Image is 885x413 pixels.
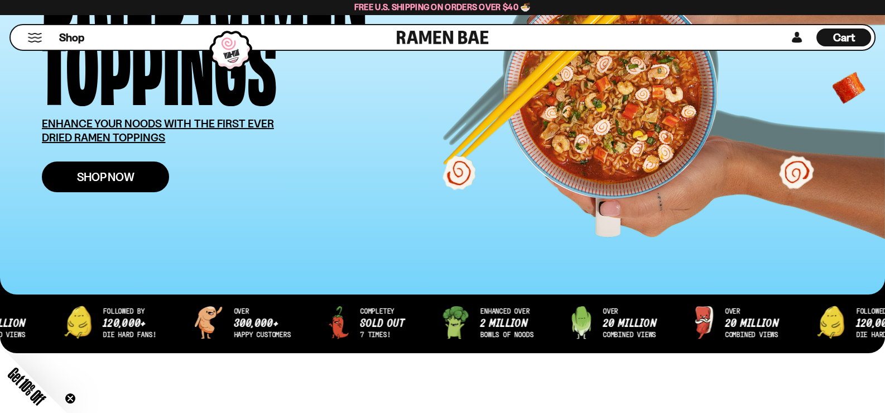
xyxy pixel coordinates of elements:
[59,29,84,46] a: Shop
[816,25,871,50] a: Cart
[65,393,76,404] button: Close teaser
[59,30,84,45] span: Shop
[42,23,277,100] div: Toppings
[5,364,49,408] span: Get 10% Off
[27,33,42,42] button: Mobile Menu Trigger
[42,117,274,144] u: ENHANCE YOUR NOODS WITH THE FIRST EVER DRIED RAMEN TOPPINGS
[42,162,169,192] a: Shop Now
[77,171,134,183] span: Shop Now
[354,2,531,12] span: Free U.S. Shipping on Orders over $40 🍜
[833,31,855,44] span: Cart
